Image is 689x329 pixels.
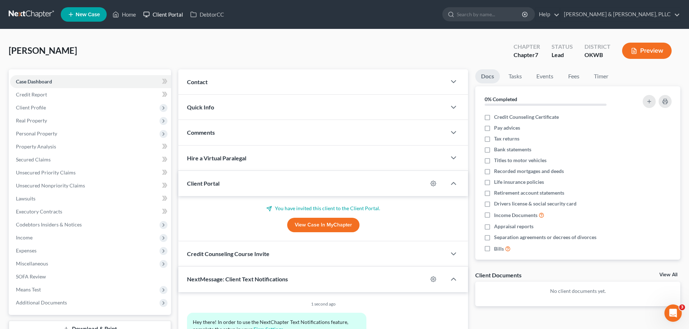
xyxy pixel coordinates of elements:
[16,143,56,150] span: Property Analysis
[140,8,187,21] a: Client Portal
[494,113,559,121] span: Credit Counseling Certificate
[664,304,682,322] iframe: Intercom live chat
[16,104,46,111] span: Client Profile
[494,234,596,241] span: Separation agreements or decrees of divorces
[562,69,585,83] a: Fees
[494,135,519,142] span: Tax returns
[494,212,537,219] span: Income Documents
[16,247,37,254] span: Expenses
[187,250,269,257] span: Credit Counseling Course Invite
[588,69,614,83] a: Timer
[187,8,227,21] a: DebtorCC
[187,205,459,212] p: You have invited this client to the Client Portal.
[187,180,220,187] span: Client Portal
[514,51,540,59] div: Chapter
[535,51,538,58] span: 7
[16,130,57,137] span: Personal Property
[531,69,559,83] a: Events
[494,189,564,196] span: Retirement account statements
[16,91,47,98] span: Credit Report
[494,178,544,186] span: Life insurance policies
[560,8,680,21] a: [PERSON_NAME] & [PERSON_NAME], PLLC
[187,129,215,136] span: Comments
[494,124,520,131] span: Pay advices
[552,51,573,59] div: Lead
[16,234,33,241] span: Income
[16,182,85,189] span: Unsecured Nonpriority Claims
[475,69,500,83] a: Docs
[679,304,685,310] span: 3
[584,51,611,59] div: OKWB
[494,157,546,164] span: Titles to motor vehicles
[16,221,82,228] span: Codebtors Insiders & Notices
[10,205,171,218] a: Executory Contracts
[494,223,533,230] span: Appraisal reports
[494,245,504,252] span: Bills
[16,117,47,124] span: Real Property
[187,301,459,307] div: 1 second ago
[16,260,48,267] span: Miscellaneous
[10,270,171,283] a: SOFA Review
[187,155,246,161] span: Hire a Virtual Paralegal
[514,43,540,51] div: Chapter
[10,179,171,192] a: Unsecured Nonpriority Claims
[16,156,51,163] span: Secured Claims
[494,146,531,153] span: Bank statements
[503,69,528,83] a: Tasks
[535,8,560,21] a: Help
[659,272,677,277] a: View All
[457,8,523,21] input: Search by name...
[16,169,76,176] span: Unsecured Priority Claims
[485,96,517,102] strong: 0% Completed
[187,78,208,85] span: Contact
[16,299,67,306] span: Additional Documents
[552,43,573,51] div: Status
[10,153,171,166] a: Secured Claims
[584,43,611,51] div: District
[16,208,62,215] span: Executory Contracts
[10,166,171,179] a: Unsecured Priority Claims
[481,287,675,295] p: No client documents yet.
[16,195,35,202] span: Lawsuits
[10,140,171,153] a: Property Analysis
[16,286,41,293] span: Means Test
[10,75,171,88] a: Case Dashboard
[187,276,288,282] span: NextMessage: Client Text Notifications
[187,104,214,111] span: Quick Info
[622,43,672,59] button: Preview
[475,271,522,279] div: Client Documents
[76,12,100,17] span: New Case
[109,8,140,21] a: Home
[287,218,360,232] a: View Case in MyChapter
[16,78,52,85] span: Case Dashboard
[16,273,46,280] span: SOFA Review
[10,88,171,101] a: Credit Report
[9,45,77,56] span: [PERSON_NAME]
[10,192,171,205] a: Lawsuits
[494,168,564,175] span: Recorded mortgages and deeds
[494,200,577,207] span: Drivers license & social security card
